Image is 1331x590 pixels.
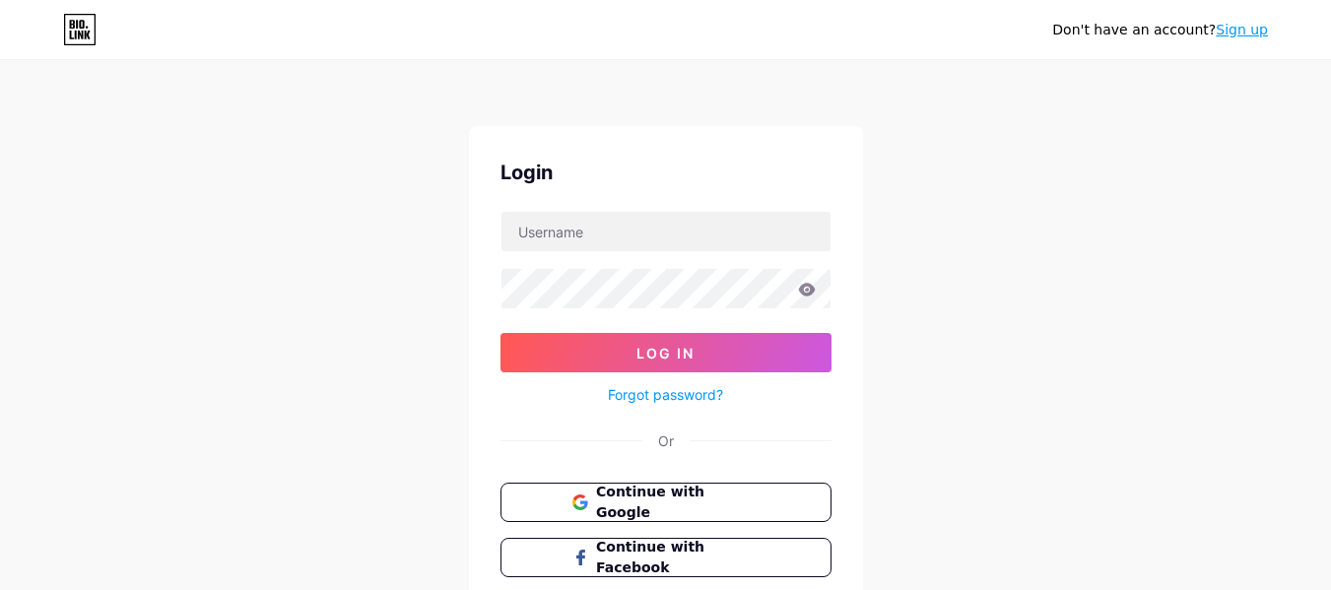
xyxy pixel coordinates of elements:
button: Continue with Google [500,483,832,522]
div: Login [500,158,832,187]
button: Log In [500,333,832,372]
span: Continue with Google [596,482,759,523]
input: Username [501,212,831,251]
a: Sign up [1216,22,1268,37]
a: Forgot password? [608,384,723,405]
span: Continue with Facebook [596,537,759,578]
div: Or [658,430,674,451]
div: Don't have an account? [1052,20,1268,40]
span: Log In [636,345,695,361]
button: Continue with Facebook [500,538,832,577]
